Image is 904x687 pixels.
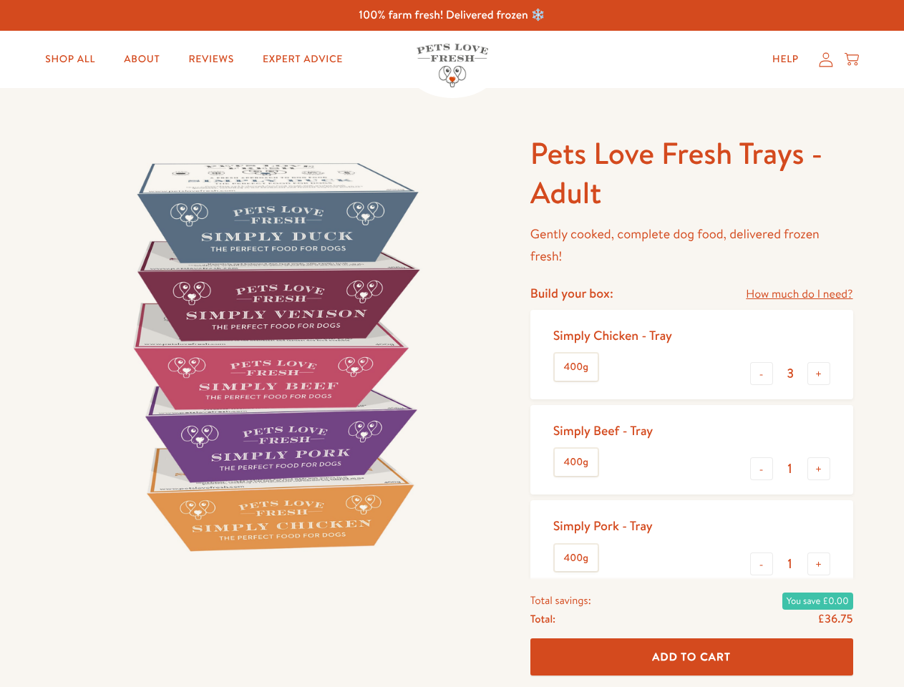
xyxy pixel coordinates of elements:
button: + [807,457,830,480]
label: 400g [555,449,598,476]
span: Total savings: [530,591,591,610]
h1: Pets Love Fresh Trays - Adult [530,134,853,212]
label: 400g [555,545,598,572]
button: + [807,552,830,575]
span: Add To Cart [652,649,731,664]
a: Help [761,45,810,74]
h4: Build your box: [530,285,613,301]
a: Expert Advice [251,45,354,74]
button: - [750,362,773,385]
p: Gently cooked, complete dog food, delivered frozen fresh! [530,223,853,267]
button: + [807,362,830,385]
button: Add To Cart [530,638,853,676]
a: About [112,45,171,74]
span: You save £0.00 [782,593,853,610]
span: Total: [530,610,555,628]
div: Simply Pork - Tray [553,517,653,534]
div: Simply Chicken - Tray [553,327,672,343]
a: How much do I need? [746,285,852,304]
img: Pets Love Fresh Trays - Adult [52,134,496,578]
span: £36.75 [817,611,852,627]
label: 400g [555,354,598,381]
button: - [750,552,773,575]
div: Simply Beef - Tray [553,422,653,439]
a: Reviews [177,45,245,74]
img: Pets Love Fresh [417,44,488,87]
button: - [750,457,773,480]
a: Shop All [34,45,107,74]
